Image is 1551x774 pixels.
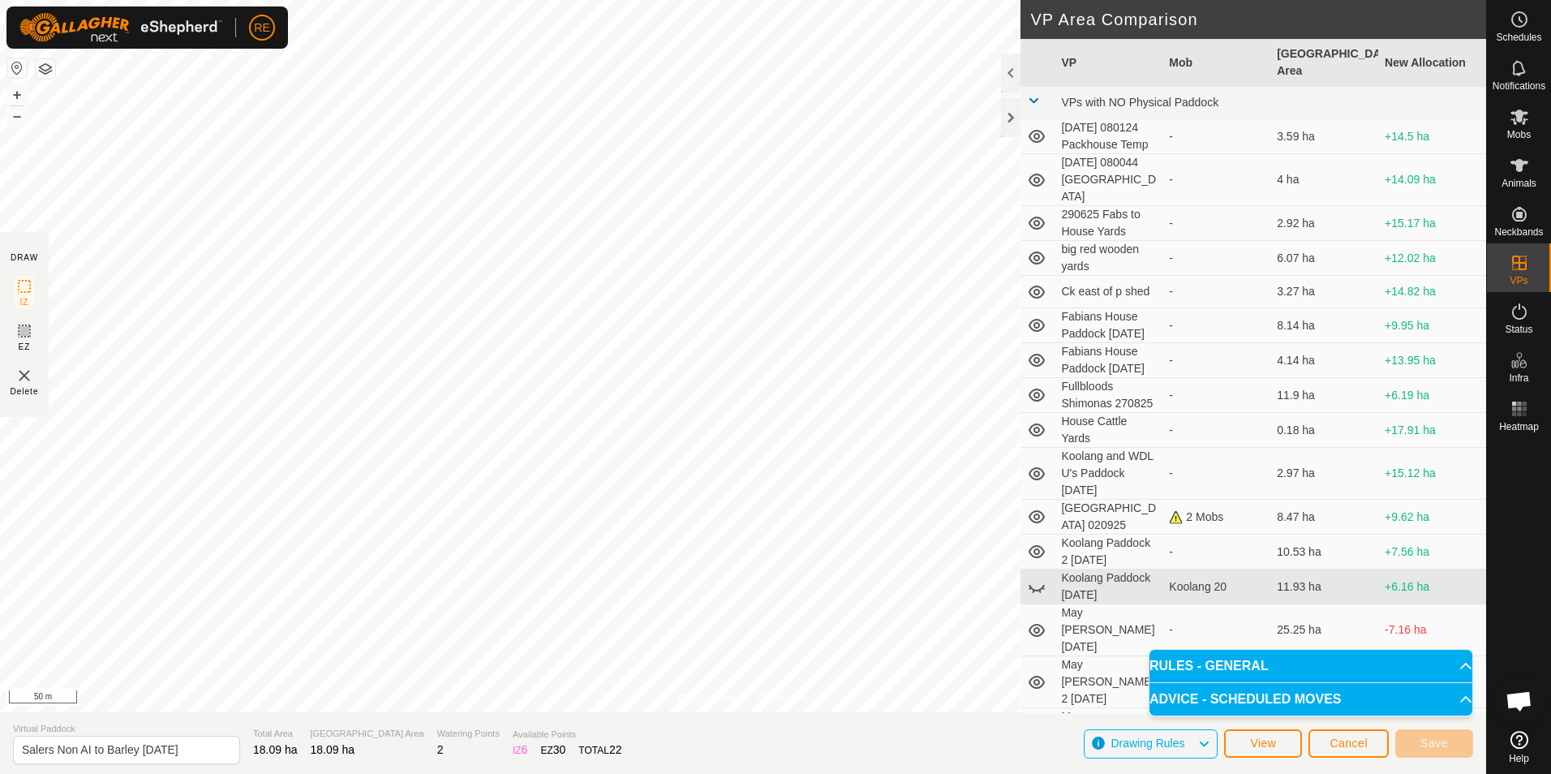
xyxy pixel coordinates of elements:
[1169,509,1264,526] div: 2 Mobs
[1169,465,1264,482] div: -
[1055,308,1162,343] td: Fabians House Paddock [DATE]
[609,743,622,756] span: 22
[19,341,31,353] span: EZ
[1250,737,1276,750] span: View
[1378,343,1486,378] td: +13.95 ha
[1055,119,1162,154] td: [DATE] 080124 Packhouse Temp
[1055,604,1162,656] td: May [PERSON_NAME] [DATE]
[1270,308,1378,343] td: 8.14 ha
[1378,535,1486,570] td: +7.56 ha
[36,59,55,79] button: Map Layers
[1030,10,1486,29] h2: VP Area Comparison
[19,13,222,42] img: Gallagher Logo
[1169,578,1264,596] div: Koolang 20
[1270,241,1378,276] td: 6.07 ha
[253,743,298,756] span: 18.09 ha
[1420,737,1448,750] span: Save
[1055,276,1162,308] td: Ck east of p shed
[1378,500,1486,535] td: +9.62 ha
[1378,241,1486,276] td: +12.02 ha
[1149,683,1472,716] p-accordion-header: ADVICE - SCHEDULED MOVES
[1149,650,1472,682] p-accordion-header: RULES - GENERAL
[1270,39,1378,87] th: [GEOGRAPHIC_DATA] Area
[553,743,566,756] span: 30
[1330,737,1368,750] span: Cancel
[1055,413,1162,448] td: House Cattle Yards
[7,85,27,105] button: +
[1496,32,1541,42] span: Schedules
[1055,241,1162,276] td: big red wooden yards
[1162,39,1270,87] th: Mob
[1169,128,1264,145] div: -
[679,691,740,706] a: Privacy Policy
[1169,621,1264,639] div: -
[1055,39,1162,87] th: VP
[1169,422,1264,439] div: -
[1055,535,1162,570] td: Koolang Paddock 2 [DATE]
[1510,276,1527,286] span: VPs
[1169,317,1264,334] div: -
[1270,413,1378,448] td: 0.18 ha
[1169,171,1264,188] div: -
[1055,206,1162,241] td: 290625 Fabs to House Yards
[1169,215,1264,232] div: -
[1270,500,1378,535] td: 8.47 ha
[1055,500,1162,535] td: [GEOGRAPHIC_DATA] 020925
[1270,570,1378,604] td: 11.93 ha
[1270,604,1378,656] td: 25.25 ha
[522,743,528,756] span: 6
[1149,660,1269,673] span: RULES - GENERAL
[1270,343,1378,378] td: 4.14 ha
[1169,544,1264,561] div: -
[311,743,355,756] span: 18.09 ha
[1149,693,1341,706] span: ADVICE - SCHEDULED MOVES
[1169,283,1264,300] div: -
[1395,729,1473,758] button: Save
[1502,178,1536,188] span: Animals
[1270,119,1378,154] td: 3.59 ha
[1499,422,1539,432] span: Heatmap
[1055,154,1162,206] td: [DATE] 080044 [GEOGRAPHIC_DATA]
[11,385,39,398] span: Delete
[13,722,240,736] span: Virtual Paddock
[1378,604,1486,656] td: -7.16 ha
[1061,96,1218,109] span: VPs with NO Physical Paddock
[1487,725,1551,770] a: Help
[1055,343,1162,378] td: Fabians House Paddock [DATE]
[540,742,565,759] div: EZ
[1055,708,1162,760] td: May [PERSON_NAME] 2- [DATE]
[11,252,38,264] div: DRAW
[1055,378,1162,413] td: Fullbloods Shimonas 270825
[1378,39,1486,87] th: New Allocation
[253,727,298,741] span: Total Area
[15,366,34,385] img: VP
[437,743,444,756] span: 2
[1270,206,1378,241] td: 2.92 ha
[1169,352,1264,369] div: -
[1378,276,1486,308] td: +14.82 ha
[513,742,527,759] div: IZ
[1378,413,1486,448] td: +17.91 ha
[513,728,622,742] span: Available Points
[1378,206,1486,241] td: +15.17 ha
[1055,656,1162,708] td: May [PERSON_NAME] 2 [DATE]
[1378,570,1486,604] td: +6.16 ha
[1378,448,1486,500] td: +15.12 ha
[1169,250,1264,267] div: -
[311,727,424,741] span: [GEOGRAPHIC_DATA] Area
[1378,308,1486,343] td: +9.95 ha
[1494,227,1543,237] span: Neckbands
[1509,373,1528,383] span: Infra
[1493,81,1545,91] span: Notifications
[1270,154,1378,206] td: 4 ha
[437,727,500,741] span: Watering Points
[1378,154,1486,206] td: +14.09 ha
[7,58,27,78] button: Reset Map
[1270,535,1378,570] td: 10.53 ha
[1495,677,1544,725] a: Open chat
[1378,378,1486,413] td: +6.19 ha
[1055,570,1162,604] td: Koolang Paddock [DATE]
[1055,448,1162,500] td: Koolang and WDL U's Paddock [DATE]
[1169,387,1264,404] div: -
[1505,325,1532,334] span: Status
